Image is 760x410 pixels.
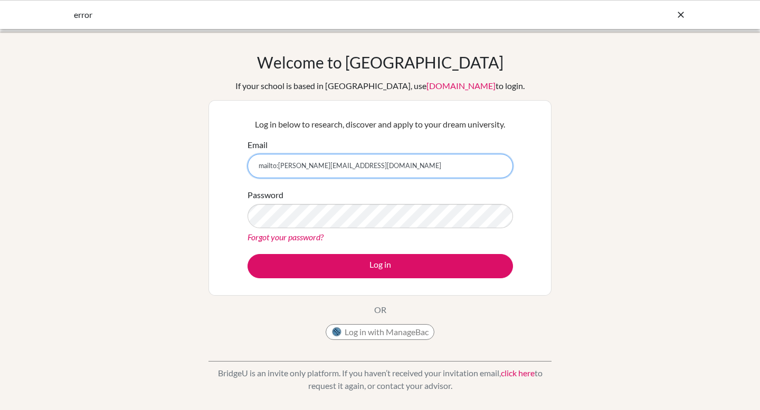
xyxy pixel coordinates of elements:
a: [DOMAIN_NAME] [426,81,496,91]
p: BridgeU is an invite only platform. If you haven’t received your invitation email, to request it ... [208,367,552,392]
label: Password [248,189,283,201]
p: Log in below to research, discover and apply to your dream university. [248,118,513,131]
label: Email [248,139,268,151]
div: If your school is based in [GEOGRAPHIC_DATA], use to login. [235,80,525,92]
button: Log in with ManageBac [326,324,434,340]
p: OR [374,304,386,316]
h1: Welcome to [GEOGRAPHIC_DATA] [257,53,503,72]
button: Log in [248,254,513,278]
a: Forgot your password? [248,232,324,242]
div: error [74,8,528,21]
a: click here [501,368,535,378]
